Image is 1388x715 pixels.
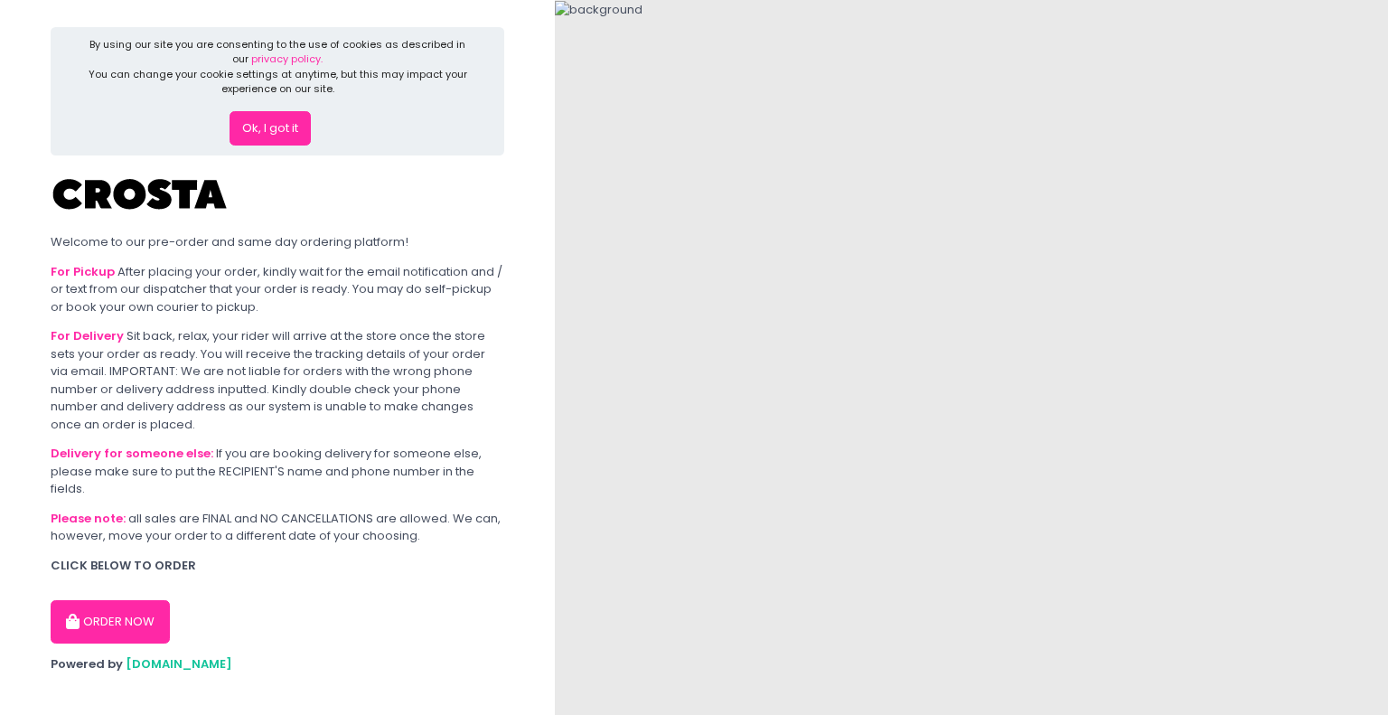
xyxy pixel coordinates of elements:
[51,445,213,462] b: Delivery for someone else:
[81,37,474,97] div: By using our site you are consenting to the use of cookies as described in our You can change you...
[51,510,504,545] div: all sales are FINAL and NO CANCELLATIONS are allowed. We can, however, move your order to a diffe...
[51,510,126,527] b: Please note:
[51,445,504,498] div: If you are booking delivery for someone else, please make sure to put the RECIPIENT'S name and ph...
[555,1,642,19] img: background
[51,327,504,433] div: Sit back, relax, your rider will arrive at the store once the store sets your order as ready. You...
[126,655,232,673] a: [DOMAIN_NAME]
[51,263,115,280] b: For Pickup
[51,167,231,221] img: Crosta Pizzeria
[251,52,323,66] a: privacy policy.
[51,327,124,344] b: For Delivery
[51,233,504,251] div: Welcome to our pre-order and same day ordering platform!
[51,655,504,673] div: Powered by
[51,600,170,644] button: ORDER NOW
[230,111,311,146] button: Ok, I got it
[51,263,504,316] div: After placing your order, kindly wait for the email notification and / or text from our dispatche...
[51,557,504,575] div: CLICK BELOW TO ORDER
